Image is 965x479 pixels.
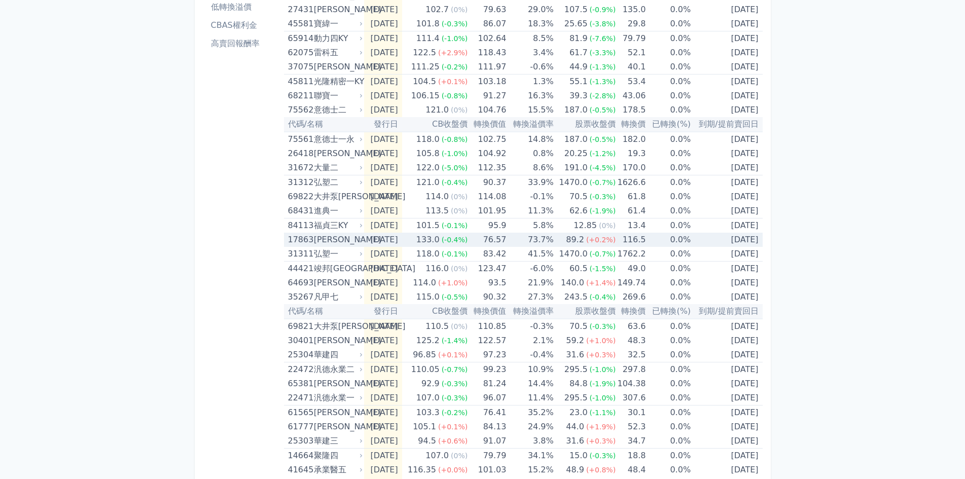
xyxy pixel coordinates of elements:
td: 86.07 [468,17,506,31]
td: 110.85 [468,319,506,334]
span: (-1.4%) [442,337,468,345]
td: 33.9% [506,175,553,190]
td: 2.1% [506,334,553,348]
td: 0.0% [646,175,691,190]
span: (0%) [451,322,468,330]
span: (-0.5%) [590,135,616,143]
td: 5.8% [506,218,553,233]
div: [PERSON_NAME] [314,233,361,247]
div: 寶緯一 [314,17,361,31]
div: 116.0 [423,262,451,276]
td: 102.75 [468,132,506,146]
div: 25304 [288,348,311,362]
td: [DATE] [364,233,402,247]
div: 31672 [288,161,311,175]
div: 114.0 [411,276,438,290]
div: 114.0 [423,190,451,204]
div: 1470.0 [557,175,590,190]
td: [DATE] [691,3,762,17]
td: [DATE] [691,218,762,233]
td: 83.42 [468,247,506,262]
td: [DATE] [691,31,762,46]
td: 149.74 [616,276,646,290]
td: 90.32 [468,290,506,304]
td: 0.0% [646,233,691,247]
td: [DATE] [364,204,402,218]
td: 104.92 [468,146,506,161]
span: (+1.0%) [438,279,468,287]
td: [DATE] [691,290,762,304]
div: 125.2 [414,334,442,348]
td: 73.7% [506,233,553,247]
td: 1626.6 [616,175,646,190]
th: 到期/提前賣回日 [691,304,762,319]
td: -6.0% [506,262,553,276]
div: 30401 [288,334,311,348]
div: 115.0 [414,290,442,304]
td: -0.6% [506,60,553,75]
td: -0.1% [506,190,553,204]
td: 0.0% [646,204,691,218]
th: 轉換溢價率 [506,304,553,319]
div: 102.7 [423,3,451,17]
td: 63.6 [616,319,646,334]
div: 35267 [288,290,311,304]
th: 到期/提前賣回日 [691,117,762,132]
td: [DATE] [691,334,762,348]
div: 1470.0 [557,247,590,261]
span: (-0.7%) [590,250,616,258]
div: [PERSON_NAME] [314,60,361,74]
td: 95.9 [468,218,506,233]
td: 52.1 [616,46,646,60]
td: 102.64 [468,31,506,46]
td: [DATE] [691,75,762,89]
th: 已轉換(%) [646,304,691,319]
span: (-0.4%) [442,236,468,244]
div: 60.5 [567,262,590,276]
span: (-1.2%) [590,150,616,158]
td: [DATE] [691,146,762,161]
span: (-1.5%) [590,265,616,273]
div: 意德士一永 [314,132,361,146]
td: 61.4 [616,204,646,218]
span: (+0.1%) [438,351,468,359]
td: 19.3 [616,146,646,161]
span: (0%) [451,265,468,273]
div: 70.5 [567,319,590,334]
td: [DATE] [691,276,762,290]
td: [DATE] [691,103,762,117]
td: [DATE] [364,75,402,89]
span: (-0.4%) [590,293,616,301]
div: 大井泵[PERSON_NAME] [314,319,361,334]
div: 65914 [288,31,311,46]
th: CB收盤價 [402,117,468,132]
div: 140.0 [559,276,586,290]
div: 105.8 [414,146,442,161]
td: [DATE] [364,146,402,161]
td: 8.5% [506,31,553,46]
span: (-0.3%) [442,20,468,28]
td: 0.8% [506,146,553,161]
span: (-0.3%) [590,193,616,201]
div: 62075 [288,46,311,60]
div: 39.3 [567,89,590,103]
td: 0.0% [646,60,691,75]
span: (-0.8%) [442,92,468,100]
td: [DATE] [691,190,762,204]
div: 31311 [288,247,311,261]
div: 122.0 [414,161,442,175]
td: 29.8 [616,17,646,31]
div: 福貞三KY [314,218,361,233]
td: [DATE] [364,276,402,290]
div: 68211 [288,89,311,103]
th: 發行日 [364,304,402,319]
td: [DATE] [691,132,762,146]
div: 62.6 [567,204,590,218]
td: 122.57 [468,334,506,348]
td: [DATE] [691,233,762,247]
td: 0.0% [646,31,691,46]
span: (-0.4%) [442,178,468,187]
td: [DATE] [364,290,402,304]
div: 凡甲七 [314,290,361,304]
td: 16.3% [506,89,553,103]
